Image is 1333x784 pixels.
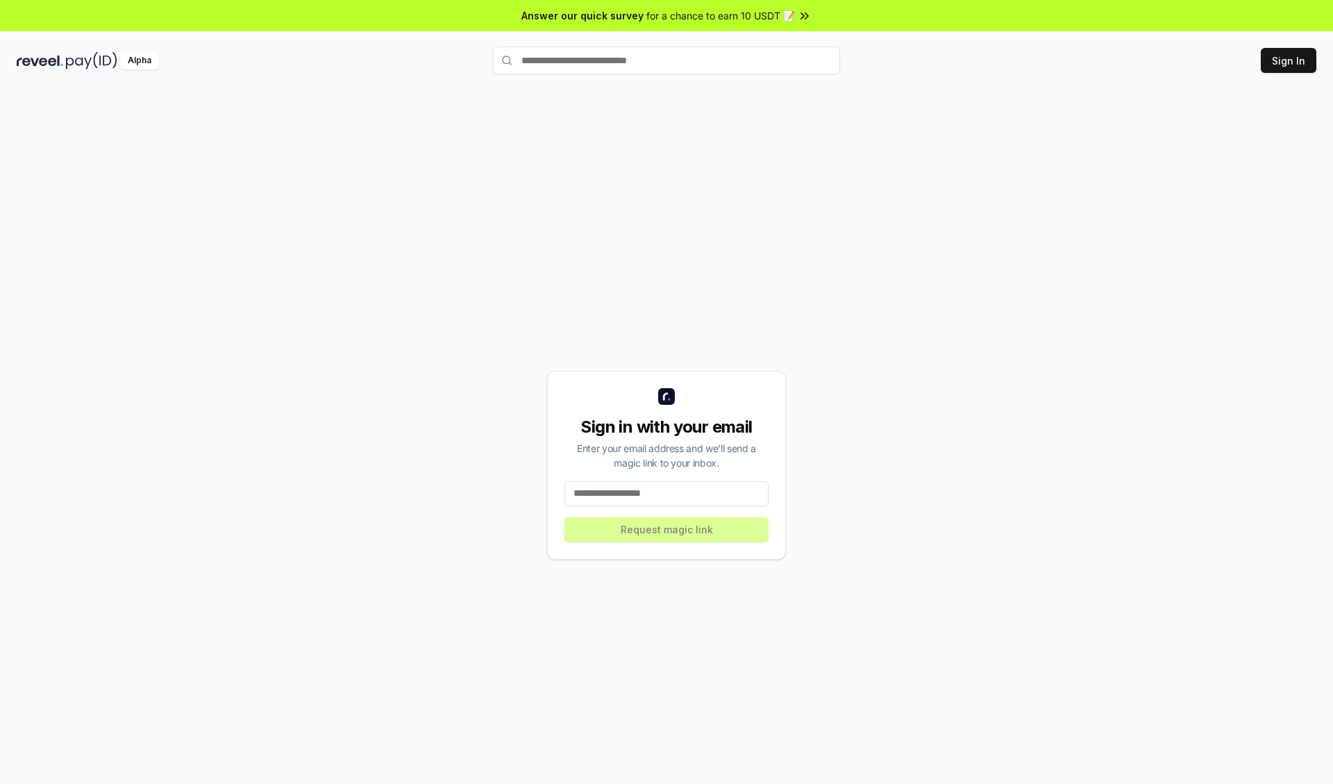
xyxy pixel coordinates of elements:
img: pay_id [66,52,117,69]
button: Sign In [1261,48,1316,73]
img: reveel_dark [17,52,63,69]
span: for a chance to earn 10 USDT 📝 [646,8,795,23]
img: logo_small [658,388,675,405]
div: Alpha [120,52,159,69]
span: Answer our quick survey [521,8,644,23]
div: Sign in with your email [564,416,769,438]
div: Enter your email address and we’ll send a magic link to your inbox. [564,441,769,470]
